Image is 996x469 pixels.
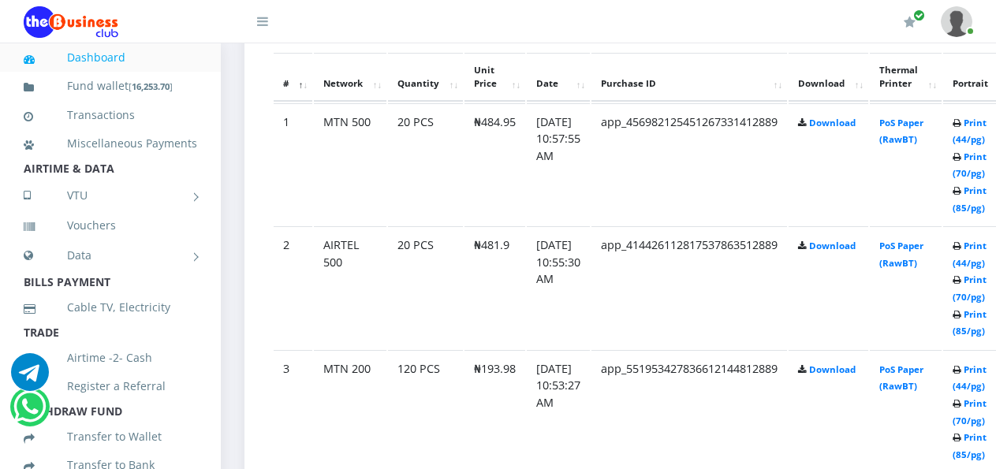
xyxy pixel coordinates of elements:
[274,103,312,225] td: 1
[464,226,525,348] td: ₦481.9
[913,9,925,21] span: Renew/Upgrade Subscription
[870,53,942,102] th: Thermal Printer: activate to sort column ascending
[527,226,590,348] td: [DATE] 10:55:30 AM
[11,365,49,391] a: Chat for support
[789,53,868,102] th: Download: activate to sort column ascending
[129,80,173,92] small: [ ]
[591,103,787,225] td: app_456982125451267331412889
[314,103,386,225] td: MTN 500
[809,240,856,251] a: Download
[879,240,923,269] a: PoS Paper (RawBT)
[527,53,590,102] th: Date: activate to sort column ascending
[24,6,118,38] img: Logo
[24,340,197,376] a: Airtime -2- Cash
[464,53,525,102] th: Unit Price: activate to sort column ascending
[953,274,987,303] a: Print (70/pg)
[388,226,463,348] td: 20 PCS
[314,53,386,102] th: Network: activate to sort column ascending
[24,419,197,455] a: Transfer to Wallet
[24,125,197,162] a: Miscellaneous Payments
[274,226,312,348] td: 2
[953,184,987,214] a: Print (85/pg)
[809,363,856,375] a: Download
[388,53,463,102] th: Quantity: activate to sort column ascending
[591,53,787,102] th: Purchase ID: activate to sort column ascending
[24,176,197,215] a: VTU
[132,80,170,92] b: 16,253.70
[953,308,987,337] a: Print (85/pg)
[314,226,386,348] td: AIRTEL 500
[809,117,856,128] a: Download
[941,6,972,37] img: User
[953,397,987,426] a: Print (70/pg)
[274,53,312,102] th: #: activate to sort column descending
[953,363,987,393] a: Print (44/pg)
[904,16,916,28] i: Renew/Upgrade Subscription
[953,431,987,460] a: Print (85/pg)
[24,207,197,244] a: Vouchers
[527,103,590,225] td: [DATE] 10:57:55 AM
[388,103,463,225] td: 20 PCS
[24,39,197,76] a: Dashboard
[879,117,923,146] a: PoS Paper (RawBT)
[24,97,197,133] a: Transactions
[24,236,197,275] a: Data
[464,103,525,225] td: ₦484.95
[24,289,197,326] a: Cable TV, Electricity
[953,151,987,180] a: Print (70/pg)
[24,368,197,404] a: Register a Referral
[24,68,197,105] a: Fund wallet[16,253.70]
[13,400,46,426] a: Chat for support
[879,363,923,393] a: PoS Paper (RawBT)
[953,117,987,146] a: Print (44/pg)
[953,240,987,269] a: Print (44/pg)
[591,226,787,348] td: app_414426112817537863512889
